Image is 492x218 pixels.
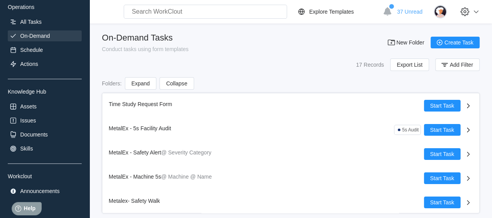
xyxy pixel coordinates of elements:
div: 17 Records [356,62,384,68]
a: Announcements [8,186,82,197]
mark: @ Machine [161,174,189,180]
button: Export List [390,58,429,71]
a: Metalex- Safety WalkStart Task [103,190,479,214]
mark: @ Severity Category [161,149,211,156]
span: Start Task [430,127,454,133]
a: Issues [8,115,82,126]
a: Explore Templates [297,7,379,16]
a: Actions [8,58,82,69]
span: Add Filter [450,62,473,67]
div: Skills [20,145,33,152]
span: Metalex- Safety Walk [109,198,160,204]
span: MetalEx - Safety Alert [109,149,161,156]
div: Documents [20,131,48,138]
div: Conduct tasks using form templates [102,46,189,52]
span: MetalEx - 5s Facility Audit [109,125,171,131]
div: Announcements [20,188,60,194]
div: Explore Templates [309,9,354,15]
span: Start Task [430,175,454,181]
button: New Folder [382,37,431,48]
div: On-Demand Tasks [102,33,189,43]
input: Search WorkClout [124,5,287,19]
a: Schedule [8,44,82,55]
a: Time Study Request FormStart Task [103,94,479,118]
a: MetalEx - 5s Facility Audit5s AuditStart Task [103,118,479,142]
button: Create Task [431,37,480,48]
mark: @ Name [190,174,212,180]
img: user-4.png [434,5,447,18]
div: Issues [20,117,36,124]
span: Collapse [166,81,187,86]
div: Assets [20,103,37,110]
button: Collapse [159,77,194,90]
a: All Tasks [8,16,82,27]
div: Schedule [20,47,43,53]
div: Operations [8,4,82,10]
span: Start Task [430,103,454,108]
a: Documents [8,129,82,140]
span: 37 Unread [397,9,422,15]
div: 5s Audit [402,127,419,133]
button: Start Task [424,148,460,160]
div: Knowledge Hub [8,89,82,95]
button: Expand [125,77,156,90]
div: Workclout [8,173,82,179]
span: MetalEx - Machine 5s [109,174,161,180]
a: Skills [8,143,82,154]
a: On-Demand [8,30,82,41]
button: Start Task [424,100,460,112]
span: New Folder [396,40,424,45]
span: Export List [397,62,422,67]
div: All Tasks [20,19,42,25]
button: Start Task [424,197,460,208]
a: MetalEx - Machine 5s@ Machine@ NameStart Task [103,166,479,190]
span: Start Task [430,200,454,205]
div: Actions [20,61,38,67]
span: Start Task [430,151,454,157]
button: Start Task [424,172,460,184]
a: Assets [8,101,82,112]
div: On-Demand [20,33,50,39]
button: Add Filter [435,58,480,71]
button: Start Task [424,124,460,136]
span: Create Task [445,40,473,45]
span: Time Study Request Form [109,101,172,107]
div: Folders : [102,80,122,87]
a: MetalEx - Safety Alert@ Severity CategoryStart Task [103,142,479,166]
span: Expand [131,81,150,86]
